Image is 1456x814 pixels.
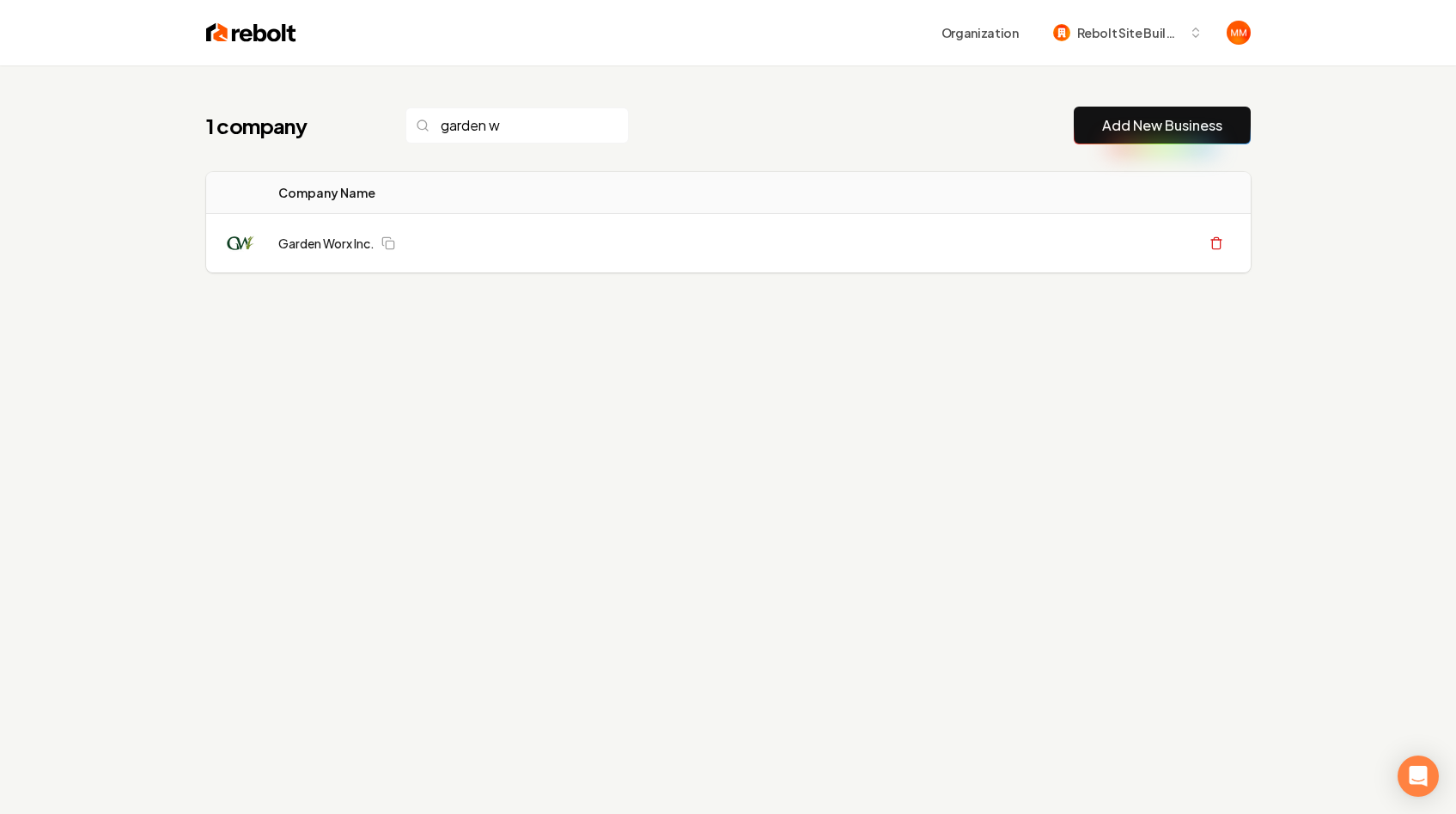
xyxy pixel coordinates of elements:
[1227,21,1251,45] button: Open user button
[1053,24,1070,41] img: Rebolt Site Builder
[206,112,371,139] h1: 1 company
[405,107,629,144] input: Search...
[278,235,375,252] a: Garden Worx Inc.
[1077,24,1182,42] span: Rebolt Site Builder
[1227,21,1251,45] img: Matthew Meyer
[265,172,633,214] th: Company Name
[1102,115,1222,136] a: Add New Business
[1074,107,1251,144] button: Add New Business
[227,230,254,257] img: Garden Worx Inc. logo
[1398,756,1439,797] div: Open Intercom Messenger
[206,21,296,45] img: Rebolt Logo
[931,17,1029,48] button: Organization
